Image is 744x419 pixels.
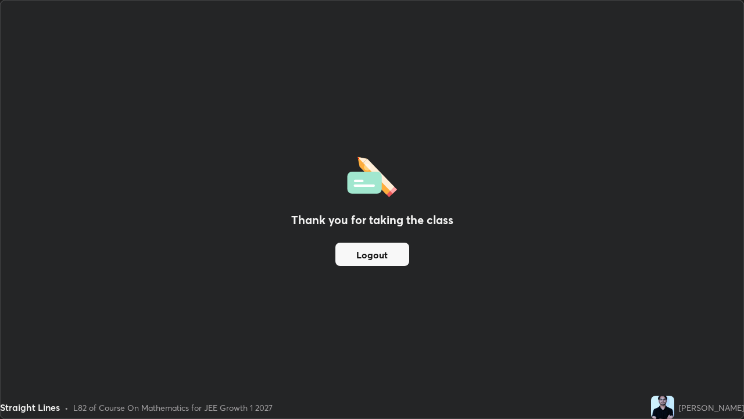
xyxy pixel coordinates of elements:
img: offlineFeedback.1438e8b3.svg [347,153,397,197]
img: 7aced0a64bc6441e9f5d793565b0659e.jpg [651,396,674,419]
div: [PERSON_NAME] [679,402,744,414]
div: • [65,402,69,414]
button: Logout [335,243,409,266]
div: L82 of Course On Mathematics for JEE Growth 1 2027 [73,402,273,414]
h2: Thank you for taking the class [291,211,453,229]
